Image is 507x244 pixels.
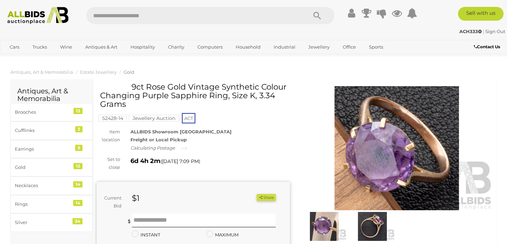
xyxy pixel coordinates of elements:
[15,126,72,134] div: Cufflinks
[74,163,82,169] div: 12
[98,115,127,122] mark: 52428-14
[304,41,334,53] a: Jewellery
[5,53,63,64] a: [GEOGRAPHIC_DATA]
[15,145,72,153] div: Earrings
[350,212,395,241] img: 9ct Rose Gold Vintage Synthetic Colour Changing Purple Sapphire Ring, Size K, 3.34 Grams
[485,29,505,34] a: Sign Out
[91,155,125,172] div: Set to close
[164,41,189,53] a: Charity
[10,140,93,158] a: Earrings 5
[249,194,256,201] li: Unwatch this item
[474,43,502,51] a: Contact Us
[10,158,93,176] a: Gold 12
[130,145,175,151] i: Calculating Postage
[162,158,199,164] span: [DATE] 7:09 PM
[129,115,179,121] a: Jewellery Auction
[15,218,72,226] div: Silver
[193,41,227,53] a: Computers
[75,126,82,132] div: 3
[75,145,82,151] div: 5
[72,218,82,224] div: 34
[130,129,232,134] strong: ALLBIDS Showroom [GEOGRAPHIC_DATA]
[474,44,500,49] b: Contact Us
[74,108,82,114] div: 13
[160,159,200,164] span: ( )
[28,41,51,53] a: Trucks
[15,108,72,116] div: Brooches
[56,41,77,53] a: Wine
[300,86,494,211] img: 9ct Rose Gold Vintage Synthetic Colour Changing Purple Sapphire Ring, Size K, 3.34 Grams
[130,157,160,165] strong: 6d 4h 2m
[302,212,347,241] img: 9ct Rose Gold Vintage Synthetic Colour Changing Purple Sapphire Ring, Size K, 3.34 Grams
[130,137,187,142] strong: Freight or Local Pickup
[15,182,72,190] div: Necklaces
[459,29,483,34] a: ACH333
[17,87,86,102] h2: Antiques, Art & Memorabilia
[10,195,93,213] a: Rings 14
[81,41,122,53] a: Antiques & Art
[15,200,72,208] div: Rings
[73,200,82,206] div: 14
[300,7,334,24] button: Search
[5,41,24,53] a: Cars
[231,41,265,53] a: Household
[10,213,93,232] a: Silver 34
[15,163,72,171] div: Gold
[364,41,388,53] a: Sports
[91,128,125,144] div: Item location
[100,83,288,109] h1: 9ct Rose Gold Vintage Synthetic Colour Changing Purple Sapphire Ring, Size K, 3.34 Grams
[181,146,187,150] img: small-loading.gif
[206,231,238,239] label: MAXIMUM
[80,69,117,75] a: Estate Jewellery
[483,29,484,34] span: |
[124,69,134,75] a: Gold
[10,176,93,195] a: Necklaces 14
[182,113,195,123] span: ACT
[126,41,159,53] a: Hospitality
[129,115,179,122] mark: Jewellery Auction
[73,181,82,187] div: 14
[338,41,360,53] a: Office
[132,193,139,203] strong: $1
[4,7,72,24] img: Allbids.com.au
[97,194,127,210] div: Current Bid
[10,103,93,121] a: Brooches 13
[98,115,127,121] a: 52428-14
[132,231,160,239] label: INSTANT
[458,7,504,21] a: Sell with us
[269,41,300,53] a: Industrial
[459,29,482,34] strong: ACH333
[257,194,276,201] button: Share
[10,69,73,75] a: Antiques, Art & Memorabilia
[10,121,93,140] a: Cufflinks 3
